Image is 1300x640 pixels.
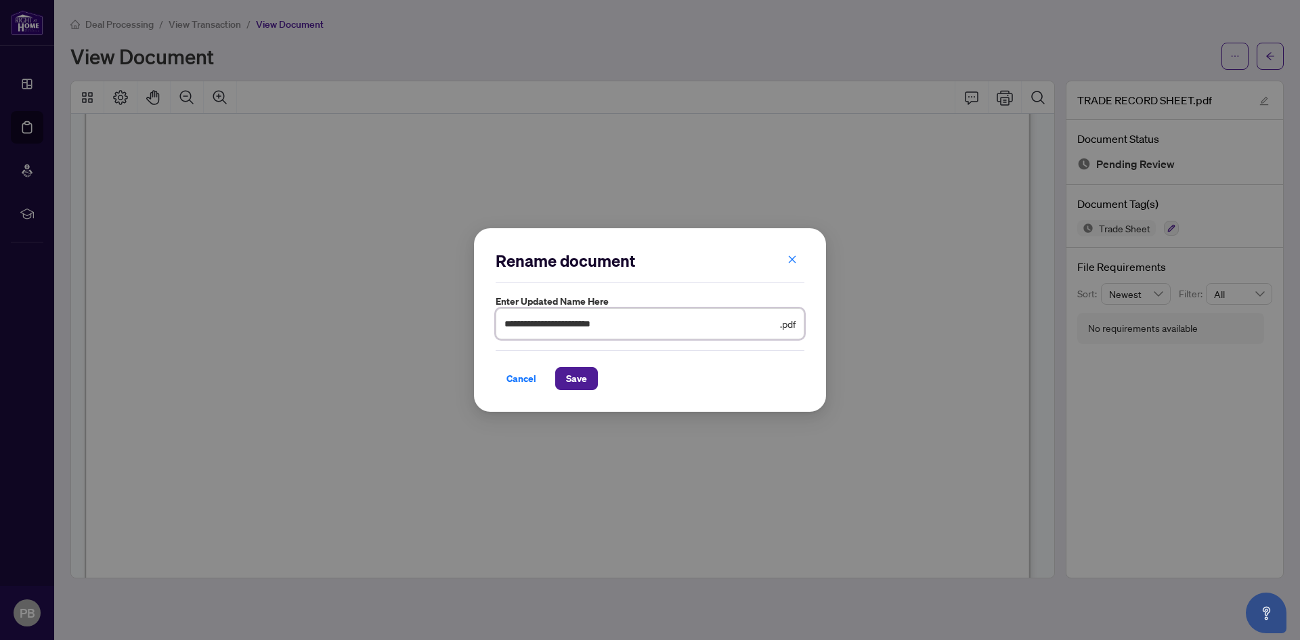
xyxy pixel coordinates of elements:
button: Open asap [1246,593,1286,633]
button: Save [555,367,598,390]
label: Enter updated name here [496,294,804,309]
button: Cancel [496,367,547,390]
span: Cancel [506,368,536,389]
span: .pdf [780,316,796,331]
span: close [787,255,797,264]
h2: Rename document [496,250,804,272]
span: Save [566,368,587,389]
